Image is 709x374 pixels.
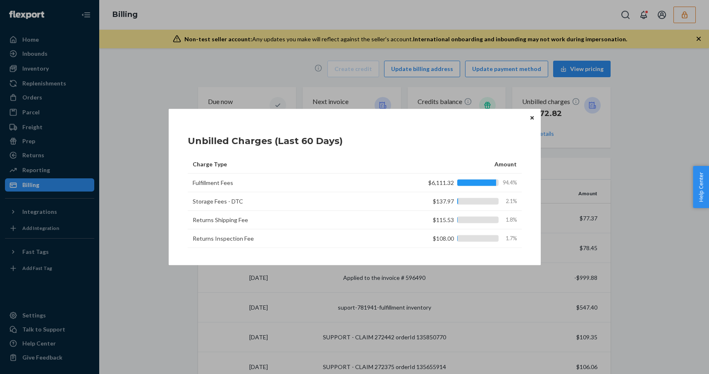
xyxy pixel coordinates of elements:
[188,211,394,230] td: Returns Shipping Fee
[188,155,394,174] th: Charge Type
[408,197,517,206] div: $137.97
[502,198,517,205] span: 2.1%
[408,179,517,187] div: $6,111.32
[502,179,517,187] span: 94.4%
[188,192,394,211] td: Storage Fees - DTC
[188,174,394,192] td: Fulfillment Fees
[188,135,343,148] h1: Unbilled Charges (Last 60 Days)
[502,216,517,224] span: 1.8%
[502,235,517,242] span: 1.7%
[408,234,517,243] div: $108.00
[394,155,522,174] th: Amount
[188,230,394,248] td: Returns Inspection Fee
[528,113,536,122] button: Close
[408,216,517,224] div: $115.53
